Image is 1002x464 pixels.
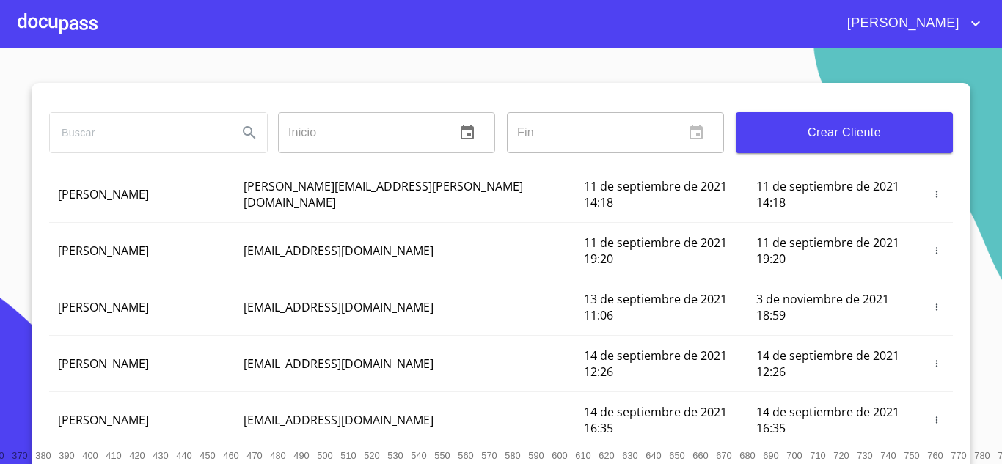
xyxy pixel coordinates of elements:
span: 550 [434,450,450,461]
span: 13 de septiembre de 2021 11:06 [584,291,727,323]
span: 14 de septiembre de 2021 12:26 [756,347,899,380]
span: 500 [317,450,332,461]
span: 700 [786,450,802,461]
span: 480 [270,450,285,461]
span: [EMAIL_ADDRESS][DOMAIN_NAME] [244,356,434,372]
span: Crear Cliente [747,122,941,143]
span: 420 [129,450,145,461]
span: 710 [810,450,825,461]
span: [PERSON_NAME][EMAIL_ADDRESS][PERSON_NAME][DOMAIN_NAME] [244,178,523,210]
span: 660 [692,450,708,461]
span: 11 de septiembre de 2021 19:20 [756,235,899,267]
span: 650 [669,450,684,461]
span: 730 [857,450,872,461]
span: [PERSON_NAME] [58,243,149,259]
span: 560 [458,450,473,461]
span: 540 [411,450,426,461]
span: 720 [833,450,849,461]
span: 580 [505,450,520,461]
span: 620 [599,450,614,461]
span: 530 [387,450,403,461]
span: 3 de noviembre de 2021 18:59 [756,291,889,323]
button: Search [232,115,267,150]
span: 750 [904,450,919,461]
span: 14 de septiembre de 2021 16:35 [756,404,899,436]
span: 430 [153,450,168,461]
span: 11 de septiembre de 2021 19:20 [584,235,727,267]
span: 14 de septiembre de 2021 16:35 [584,404,727,436]
span: 630 [622,450,637,461]
span: 740 [880,450,896,461]
span: 400 [82,450,98,461]
span: 510 [340,450,356,461]
span: 14 de septiembre de 2021 12:26 [584,347,727,380]
span: 11 de septiembre de 2021 14:18 [756,178,899,210]
span: [EMAIL_ADDRESS][DOMAIN_NAME] [244,243,434,259]
span: 460 [223,450,238,461]
span: 11 de septiembre de 2021 14:18 [584,178,727,210]
button: Crear Cliente [736,112,953,153]
input: search [50,113,226,152]
span: 470 [246,450,262,461]
span: 410 [106,450,121,461]
span: [PERSON_NAME] [58,356,149,372]
span: 600 [552,450,567,461]
button: account of current user [836,12,984,35]
span: 440 [176,450,191,461]
span: 370 [12,450,27,461]
span: 490 [293,450,309,461]
span: [PERSON_NAME] [58,186,149,202]
span: [EMAIL_ADDRESS][DOMAIN_NAME] [244,299,434,315]
span: 390 [59,450,74,461]
span: 610 [575,450,590,461]
span: 640 [646,450,661,461]
span: 760 [927,450,943,461]
span: 450 [200,450,215,461]
span: [PERSON_NAME] [58,299,149,315]
span: [EMAIL_ADDRESS][DOMAIN_NAME] [244,412,434,428]
span: 680 [739,450,755,461]
span: [PERSON_NAME] [58,412,149,428]
span: 570 [481,450,497,461]
span: 780 [974,450,990,461]
span: 670 [716,450,731,461]
span: 690 [763,450,778,461]
span: 520 [364,450,379,461]
span: 770 [951,450,966,461]
span: 380 [35,450,51,461]
span: 590 [528,450,544,461]
span: [PERSON_NAME] [836,12,967,35]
